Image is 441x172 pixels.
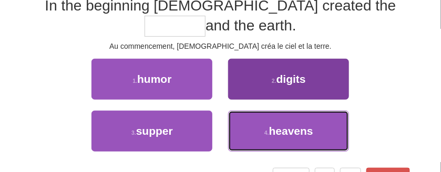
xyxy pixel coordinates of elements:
[206,17,296,34] span: and the earth.
[137,73,171,85] span: humor
[269,125,313,137] span: heavens
[91,59,212,100] button: 1.humor
[136,125,173,137] span: supper
[91,111,212,152] button: 3.supper
[276,73,306,85] span: digits
[228,59,349,100] button: 2.digits
[228,111,349,152] button: 4.heavens
[132,78,137,84] small: 1 .
[264,130,269,136] small: 4 .
[131,130,136,136] small: 3 .
[272,78,276,84] small: 2 .
[32,41,410,51] div: Au commencement, [DEMOGRAPHIC_DATA] créa le ciel et la terre.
